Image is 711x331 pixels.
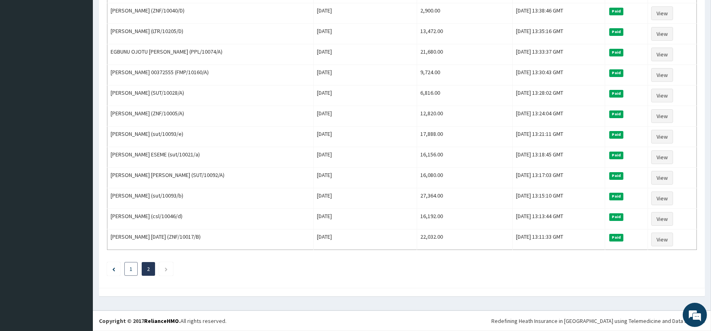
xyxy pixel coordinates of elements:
td: [DATE] [313,168,417,188]
td: 6,816.00 [417,85,512,106]
td: [DATE] [313,209,417,229]
td: [PERSON_NAME] (sut/10093/b) [107,188,314,209]
td: [DATE] [313,188,417,209]
span: Paid [609,234,624,241]
td: [PERSON_NAME] ESEME (sut/10021/a) [107,147,314,168]
span: Paid [609,49,624,56]
strong: Copyright © 2017 . [99,317,180,325]
a: View [651,212,673,226]
td: [DATE] [313,127,417,147]
td: 17,888.00 [417,127,512,147]
td: [PERSON_NAME] (LTR/10205/D) [107,24,314,44]
a: View [651,89,673,102]
a: View [651,48,673,61]
td: EGBUNU OJOTU [PERSON_NAME] (PPL/10074/A) [107,44,314,65]
a: Page 1 [130,265,132,273]
td: [PERSON_NAME] (ZNF/10005/A) [107,106,314,127]
td: 16,192.00 [417,209,512,229]
a: View [651,109,673,123]
a: View [651,6,673,20]
a: View [651,192,673,205]
a: Next page [164,265,168,273]
td: 27,364.00 [417,188,512,209]
td: 2,900.00 [417,3,512,24]
td: [DATE] 13:15:10 GMT [513,188,605,209]
span: Paid [609,152,624,159]
a: Previous page [112,265,115,273]
a: View [651,171,673,185]
td: [DATE] [313,147,417,168]
span: Paid [609,213,624,221]
span: Paid [609,69,624,77]
td: [DATE] 13:33:37 GMT [513,44,605,65]
td: [DATE] [313,24,417,44]
td: [PERSON_NAME] [DATE] (ZNF/10017/B) [107,229,314,250]
div: Minimize live chat window [132,4,152,23]
td: [DATE] 13:13:44 GMT [513,209,605,229]
td: [DATE] 13:18:45 GMT [513,147,605,168]
td: [DATE] [313,106,417,127]
td: [DATE] 13:38:46 GMT [513,3,605,24]
td: [DATE] 13:30:43 GMT [513,65,605,85]
td: [DATE] 13:24:04 GMT [513,106,605,127]
td: [DATE] [313,65,417,85]
span: Paid [609,110,624,118]
a: View [651,68,673,82]
a: View [651,150,673,164]
td: [PERSON_NAME] 00372555 (FMP/10160/A) [107,65,314,85]
div: Redefining Heath Insurance in [GEOGRAPHIC_DATA] using Telemedicine and Data Science! [491,317,705,325]
span: Paid [609,172,624,179]
td: 16,156.00 [417,147,512,168]
td: [PERSON_NAME] (ZNF/10040/D) [107,3,314,24]
span: Paid [609,90,624,97]
span: Paid [609,8,624,15]
span: Paid [609,193,624,200]
a: View [651,27,673,41]
a: View [651,130,673,144]
textarea: Type your message and hit 'Enter' [4,220,154,248]
td: 22,032.00 [417,229,512,250]
a: RelianceHMO [144,317,179,325]
a: View [651,233,673,246]
td: [DATE] 13:35:16 GMT [513,24,605,44]
td: [DATE] [313,229,417,250]
td: [DATE] 13:21:11 GMT [513,127,605,147]
td: [DATE] 13:11:33 GMT [513,229,605,250]
td: [PERSON_NAME] [PERSON_NAME] (SUT/10092/A) [107,168,314,188]
span: We're online! [47,102,111,183]
td: 13,472.00 [417,24,512,44]
td: [PERSON_NAME] (SUT/10028/A) [107,85,314,106]
div: Chat with us now [42,45,136,56]
span: Paid [609,131,624,138]
td: [DATE] [313,44,417,65]
td: [PERSON_NAME] (sut/10093/e) [107,127,314,147]
span: Paid [609,28,624,35]
a: Page 2 is your current page [147,265,150,273]
td: [DATE] 13:28:02 GMT [513,85,605,106]
td: 9,724.00 [417,65,512,85]
td: [DATE] 13:17:03 GMT [513,168,605,188]
td: 12,820.00 [417,106,512,127]
td: [DATE] [313,3,417,24]
td: 21,680.00 [417,44,512,65]
td: [PERSON_NAME] (csl/10046/d) [107,209,314,229]
img: d_794563401_company_1708531726252_794563401 [15,40,33,60]
td: 16,080.00 [417,168,512,188]
td: [DATE] [313,85,417,106]
footer: All rights reserved. [93,310,711,331]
